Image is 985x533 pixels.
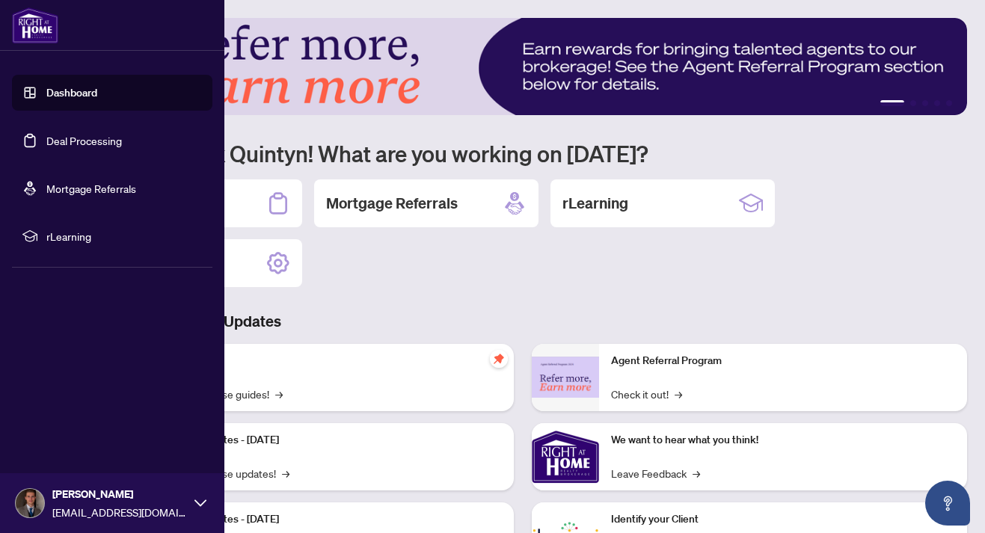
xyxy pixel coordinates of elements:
[910,100,916,106] button: 2
[46,228,202,244] span: rLearning
[157,511,502,528] p: Platform Updates - [DATE]
[675,386,682,402] span: →
[611,511,956,528] p: Identify your Client
[925,481,970,526] button: Open asap
[16,489,44,517] img: Profile Icon
[46,134,122,147] a: Deal Processing
[52,504,187,520] span: [EMAIL_ADDRESS][DOMAIN_NAME]
[611,386,682,402] a: Check it out!→
[490,350,508,368] span: pushpin
[693,465,700,481] span: →
[562,193,628,214] h2: rLearning
[12,7,58,43] img: logo
[78,139,967,167] h1: Welcome back Quintyn! What are you working on [DATE]?
[922,100,928,106] button: 3
[934,100,940,106] button: 4
[157,432,502,449] p: Platform Updates - [DATE]
[326,193,458,214] h2: Mortgage Referrals
[46,182,136,195] a: Mortgage Referrals
[282,465,289,481] span: →
[611,432,956,449] p: We want to hear what you think!
[275,386,283,402] span: →
[611,353,956,369] p: Agent Referral Program
[52,486,187,502] span: [PERSON_NAME]
[78,18,967,115] img: Slide 0
[532,357,599,398] img: Agent Referral Program
[946,100,952,106] button: 5
[78,311,967,332] h3: Brokerage & Industry Updates
[532,423,599,490] img: We want to hear what you think!
[611,465,700,481] a: Leave Feedback→
[157,353,502,369] p: Self-Help
[880,100,904,106] button: 1
[46,86,97,99] a: Dashboard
